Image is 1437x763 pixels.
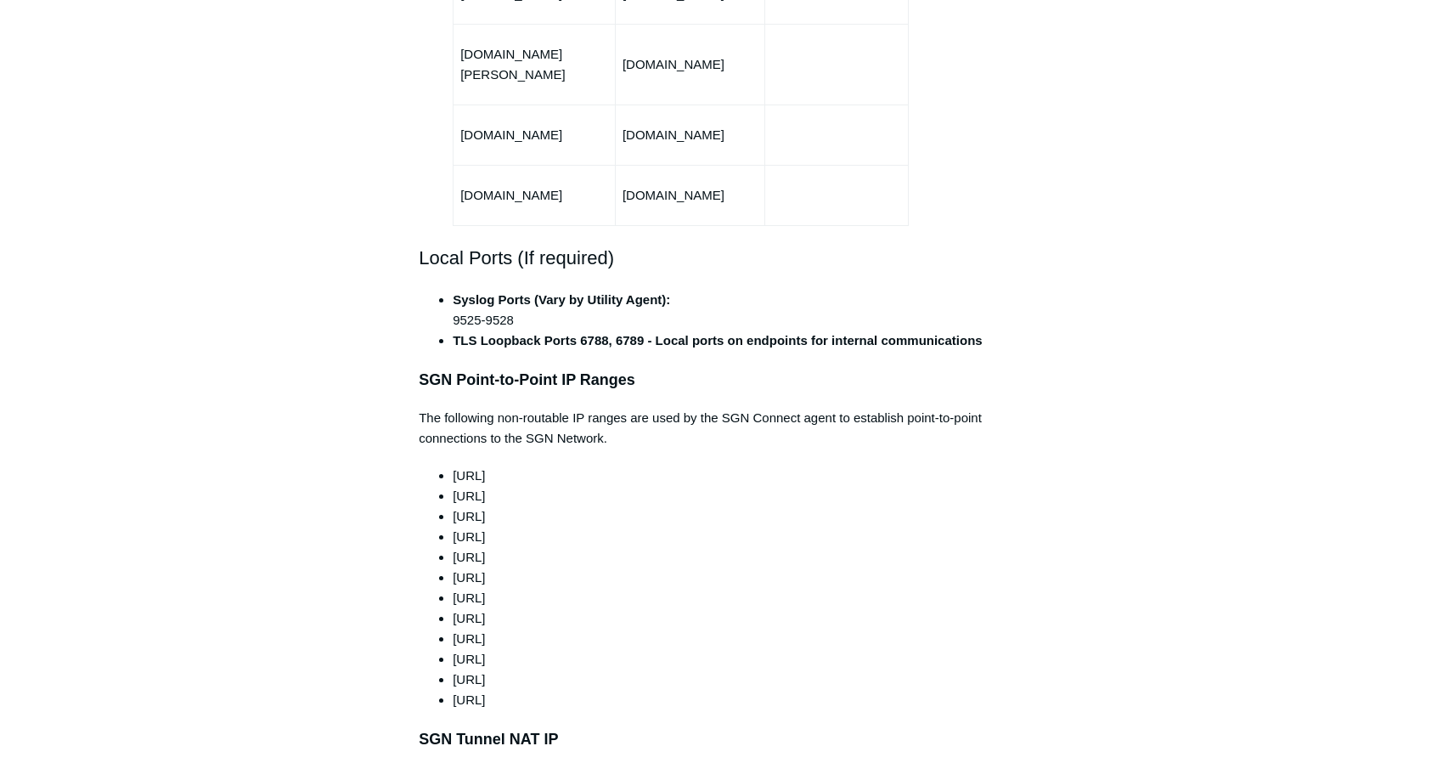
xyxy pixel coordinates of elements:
span: [URL] [453,468,485,483]
h3: SGN Point-to-Point IP Ranges [419,368,1018,393]
li: [URL] [453,486,1018,506]
p: [DOMAIN_NAME] [623,54,758,75]
li: [URL] [453,547,1018,568]
p: The following non-routable IP ranges are used by the SGN Connect agent to establish point-to-poin... [419,408,1018,449]
h2: Local Ports (If required) [419,243,1018,273]
span: [URL] [453,591,485,605]
h3: SGN Tunnel NAT IP [419,727,1018,752]
li: [URL] [453,690,1018,710]
span: [URL] [453,611,485,625]
li: [URL] [453,527,1018,547]
span: [URL] [453,672,485,687]
p: [DOMAIN_NAME] [623,125,758,145]
span: [URL] [453,631,485,646]
strong: Syslog Ports (Vary by Utility Agent): [453,292,670,307]
p: [DOMAIN_NAME][PERSON_NAME] [460,44,608,85]
li: [URL] [453,568,1018,588]
p: [DOMAIN_NAME] [460,185,608,206]
li: 9525-9528 [453,290,1018,331]
li: [URL] [453,506,1018,527]
span: [URL] [453,652,485,666]
p: [DOMAIN_NAME] [623,185,758,206]
p: [DOMAIN_NAME] [460,125,608,145]
strong: TLS Loopback Ports 6788, 6789 - Local ports on endpoints for internal communications [453,333,982,348]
